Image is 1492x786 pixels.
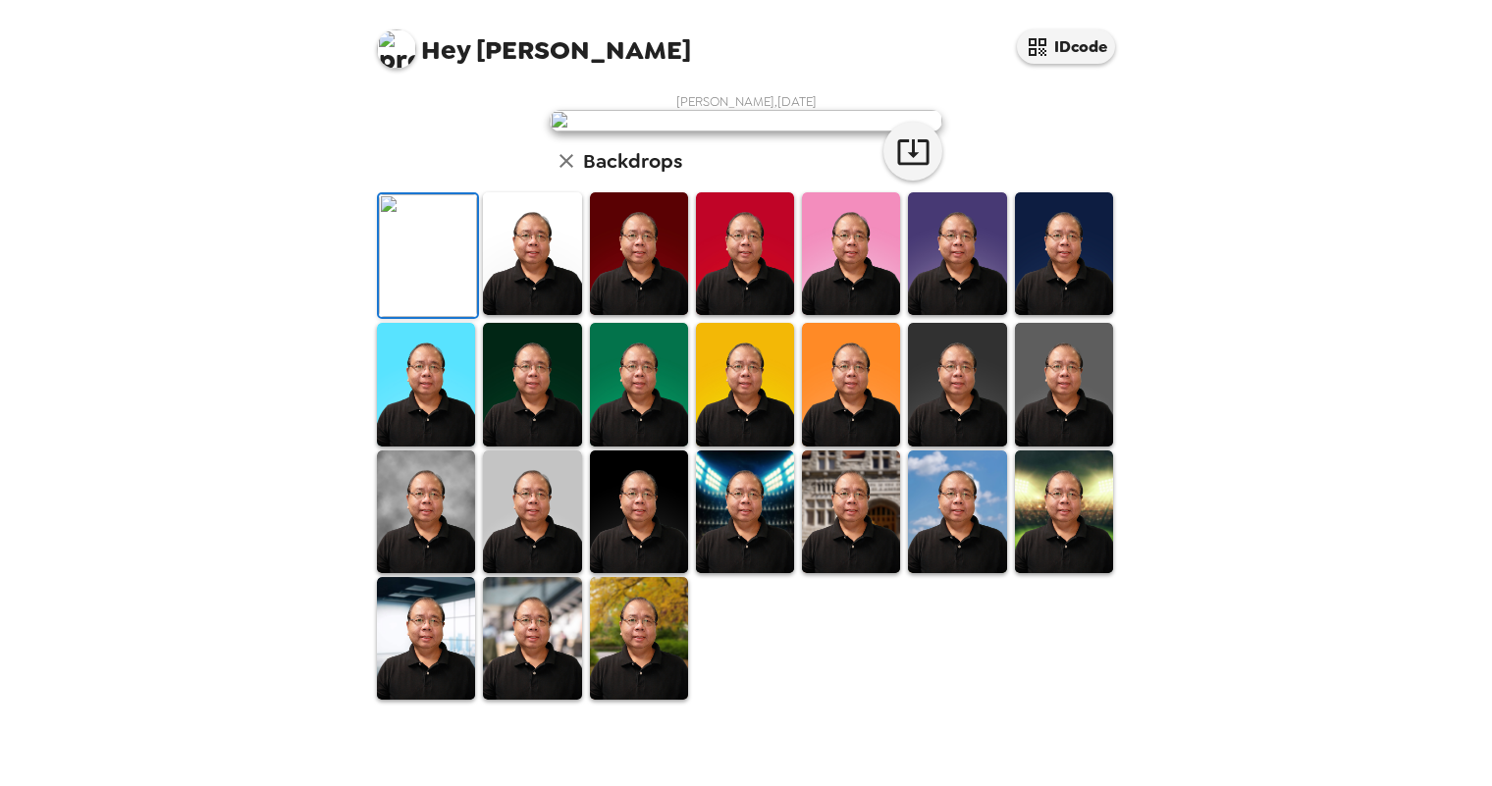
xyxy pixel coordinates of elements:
[1017,29,1115,64] button: IDcode
[379,194,477,317] img: Original
[676,93,817,110] span: [PERSON_NAME] , [DATE]
[377,29,416,69] img: profile pic
[550,110,942,131] img: user
[583,145,682,177] h6: Backdrops
[377,20,691,64] span: [PERSON_NAME]
[421,32,470,68] span: Hey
